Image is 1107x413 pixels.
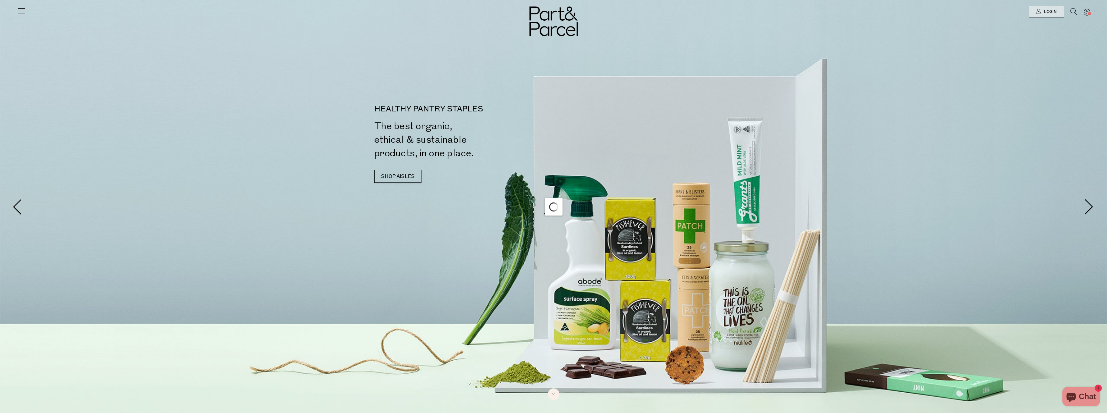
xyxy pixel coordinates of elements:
span: Login [1042,9,1057,15]
inbox-online-store-chat: Shopify online store chat [1060,387,1102,408]
p: HEALTHY PANTRY STAPLES [374,105,556,113]
a: Login [1029,6,1064,17]
a: 1 [1084,9,1090,15]
a: SHOP AISLES [374,170,421,183]
span: 1 [1091,8,1097,14]
h2: The best organic, ethical & sustainable products, in one place. [374,119,556,160]
img: Part&Parcel [529,6,578,36]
